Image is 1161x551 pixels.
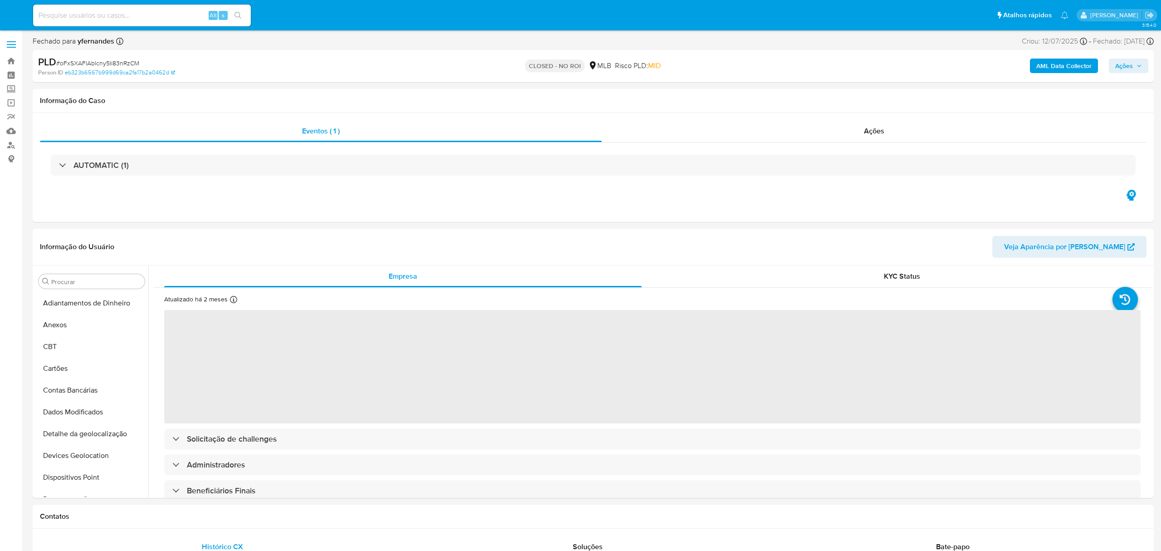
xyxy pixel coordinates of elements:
[187,460,245,470] h3: Administradores
[35,488,148,510] button: Documentação
[35,292,148,314] button: Adiantamentos de Dinheiro
[38,54,56,69] b: PLD
[229,9,247,22] button: search-icon
[648,60,661,71] span: MID
[1022,36,1087,46] div: Criou: 12/07/2025
[187,434,277,444] h3: Solicitação de challenges
[1003,10,1052,20] span: Atalhos rápidos
[1089,36,1091,46] span: -
[588,61,611,71] div: MLB
[992,236,1146,258] button: Veja Aparência por [PERSON_NAME]
[65,69,175,77] a: eb323b6567b999d69ca2fa17b2a0462d
[615,61,661,71] span: Risco PLD:
[51,155,1136,176] div: AUTOMATIC (1)
[1004,236,1125,258] span: Veja Aparência por [PERSON_NAME]
[164,428,1141,449] div: Solicitação de challenges
[35,358,148,379] button: Cartões
[164,295,228,304] p: Atualizado há 2 meses
[56,59,139,68] span: # oFxSXAFlAblcny5Ii83nRzCM
[187,486,255,496] h3: Beneficiários Finais
[210,11,217,20] span: Alt
[40,512,1146,521] h1: Contatos
[1090,11,1141,20] p: yngrid.fernandes@mercadolivre.com
[222,11,224,20] span: s
[302,126,340,136] span: Eventos ( 1 )
[389,271,417,281] span: Empresa
[76,36,114,46] b: yfernandes
[73,160,129,170] h3: AUTOMATIC (1)
[35,423,148,445] button: Detalhe da geolocalização
[1093,36,1154,46] div: Fechado: [DATE]
[33,10,251,21] input: Pesquise usuários ou casos...
[51,278,141,286] input: Procurar
[1109,59,1148,73] button: Ações
[35,336,148,358] button: CBT
[35,467,148,488] button: Dispositivos Point
[33,36,114,46] span: Fechado para
[164,480,1141,501] div: Beneficiários Finais
[164,454,1141,475] div: Administradores
[164,310,1141,423] span: ‌
[35,314,148,336] button: Anexos
[525,59,585,72] p: CLOSED - NO ROI
[864,126,884,136] span: Ações
[40,242,114,251] h1: Informação do Usuário
[35,401,148,423] button: Dados Modificados
[1061,11,1068,19] a: Notificações
[38,69,63,77] b: Person ID
[884,271,920,281] span: KYC Status
[1030,59,1098,73] button: AML Data Collector
[1145,10,1154,20] a: Sair
[1036,59,1092,73] b: AML Data Collector
[35,379,148,401] button: Contas Bancárias
[1115,59,1133,73] span: Ações
[40,96,1146,105] h1: Informação do Caso
[42,278,49,285] button: Procurar
[35,445,148,467] button: Devices Geolocation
